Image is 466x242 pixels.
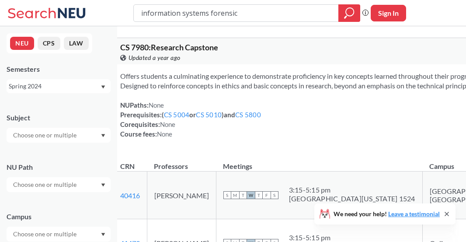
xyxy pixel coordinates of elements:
div: Spring 2024 [9,81,100,91]
div: Spring 2024Dropdown arrow [7,79,111,93]
svg: Dropdown arrow [101,85,105,89]
span: F [263,191,271,199]
button: NEU [10,37,34,50]
span: M [231,191,239,199]
div: Semesters [7,64,111,74]
span: We need your help! [334,211,440,217]
div: magnifying glass [338,4,360,22]
span: T [239,191,247,199]
div: Subject [7,113,111,123]
div: Dropdown arrow [7,177,111,192]
span: S [271,191,278,199]
a: CS 5004 [164,111,190,119]
a: CS 5800 [235,111,261,119]
td: [PERSON_NAME] [147,172,216,219]
a: CS 5010 [196,111,222,119]
div: CRN [120,161,135,171]
input: Class, professor, course number, "phrase" [140,6,332,21]
a: 40416 [120,191,140,200]
div: NU Path [7,162,111,172]
svg: Dropdown arrow [101,134,105,137]
span: None [149,101,164,109]
div: Campus [7,212,111,221]
span: S [223,191,231,199]
div: 3:15 - 5:15 pm [289,233,331,242]
a: Leave a testimonial [388,210,440,217]
div: 3:15 - 5:15 pm [289,186,415,194]
button: CPS [38,37,60,50]
span: T [255,191,263,199]
svg: magnifying glass [344,7,355,19]
div: NUPaths: Prerequisites: ( or ) and Corequisites: Course fees: [120,100,261,139]
button: LAW [64,37,89,50]
span: None [160,120,176,128]
span: CS 7980 : Research Capstone [120,42,218,52]
input: Choose one or multiple [9,179,82,190]
button: Sign In [371,5,406,21]
svg: Dropdown arrow [101,183,105,187]
div: Dropdown arrow [7,128,111,143]
span: Updated a year ago [129,53,181,63]
svg: Dropdown arrow [101,233,105,236]
div: Dropdown arrow [7,227,111,242]
th: Professors [147,153,216,172]
span: None [157,130,173,138]
input: Choose one or multiple [9,229,82,239]
input: Choose one or multiple [9,130,82,140]
th: Meetings [216,153,422,172]
span: W [247,191,255,199]
div: [GEOGRAPHIC_DATA][US_STATE] 1524 [289,194,415,203]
